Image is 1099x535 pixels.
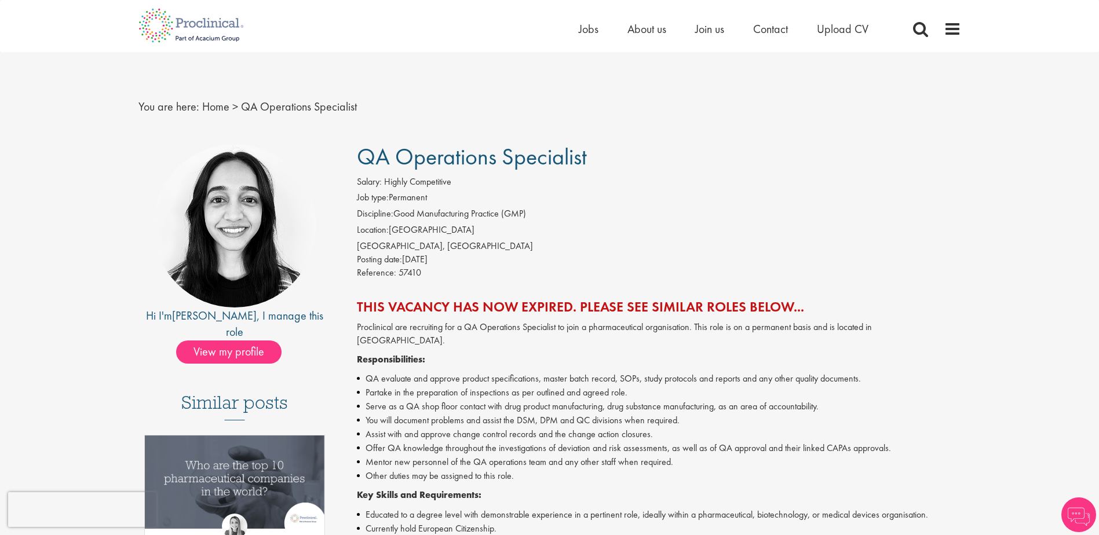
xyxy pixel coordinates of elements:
[384,175,451,188] span: Highly Competitive
[172,308,257,323] a: [PERSON_NAME]
[357,427,961,441] li: Assist with and approve change control records and the change action closures.
[357,321,961,347] p: Proclinical are recruiting for a QA Operations Specialist to join a pharmaceutical organisation. ...
[357,469,961,483] li: Other duties may be assigned to this role.
[1061,497,1096,532] img: Chatbot
[399,266,421,279] span: 57410
[176,343,293,358] a: View my profile
[357,207,393,221] label: Discipline:
[357,175,382,189] label: Salary:
[181,393,288,420] h3: Similar posts
[357,191,389,204] label: Job type:
[357,353,425,365] strong: Responsibilities:
[627,21,666,36] a: About us
[202,99,229,114] a: breadcrumb link
[153,144,316,307] img: imeage of recruiter Ayesha Kippie
[817,21,868,36] a: Upload CV
[357,413,961,427] li: You will document problems and assist the DSM, DPM and QC divisions when required.
[357,441,961,455] li: Offer QA knowledge throughout the investigations of deviation and risk assessments, as well as of...
[138,307,331,340] div: Hi I'm , I manage this role
[357,253,402,265] span: Posting date:
[357,386,961,400] li: Partake in the preparation of inspections as per outlined and agreed role.
[357,489,481,501] strong: Key Skills and Requirements:
[357,240,961,253] div: [GEOGRAPHIC_DATA], [GEOGRAPHIC_DATA]
[357,223,961,240] li: [GEOGRAPHIC_DATA]
[8,492,156,527] iframe: reCAPTCHA
[357,191,961,207] li: Permanent
[357,400,961,413] li: Serve as a QA shop floor contact with drug product manufacturing, drug substance manufacturing, a...
[753,21,788,36] a: Contact
[232,99,238,114] span: >
[176,340,282,364] span: View my profile
[138,99,199,114] span: You are here:
[357,223,389,237] label: Location:
[145,435,325,529] img: Top 10 pharmaceutical companies in the world 2025
[579,21,598,36] a: Jobs
[357,299,961,314] h2: This vacancy has now expired. Please see similar roles below...
[357,253,961,266] div: [DATE]
[357,455,961,469] li: Mentor new personnel of the QA operations team and any other staff when required.
[357,207,961,223] li: Good Manufacturing Practice (GMP)
[357,508,961,522] li: Educated to a degree level with demonstrable experience in a pertinent role, ideally within a pha...
[241,99,357,114] span: QA Operations Specialist
[357,142,587,171] span: QA Operations Specialist
[357,266,396,280] label: Reference:
[357,372,961,386] li: QA evaluate and approve product specifications, master batch record, SOPs, study protocols and re...
[695,21,724,36] a: Join us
